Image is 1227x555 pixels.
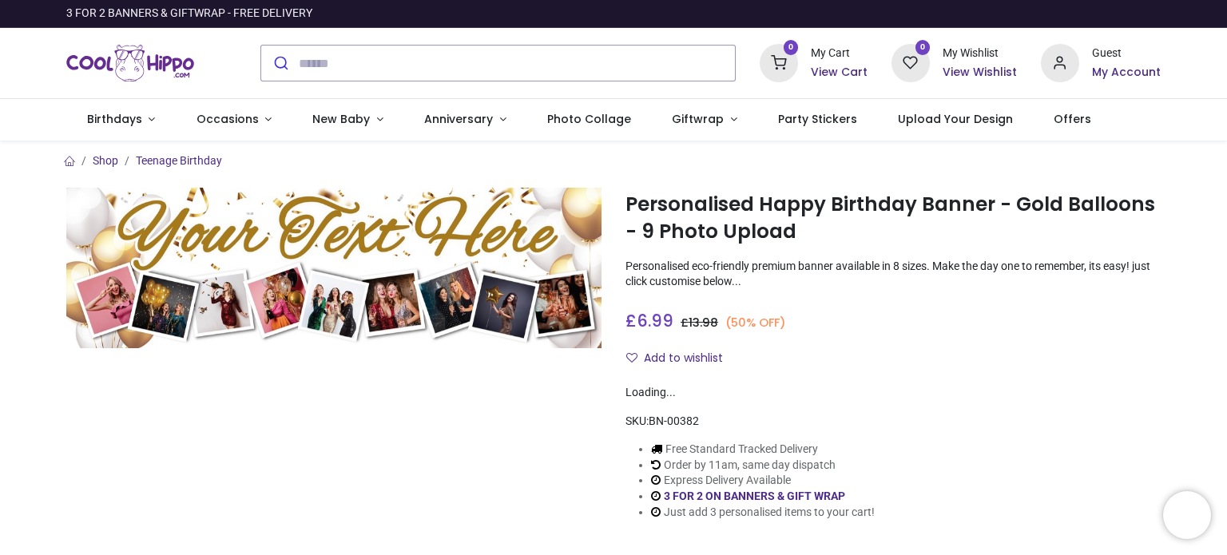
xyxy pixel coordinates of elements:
[811,46,868,61] div: My Cart
[136,154,222,167] a: Teenage Birthday
[93,154,118,167] a: Shop
[424,111,493,127] span: Anniversary
[943,46,1017,61] div: My Wishlist
[403,99,526,141] a: Anniversary
[625,259,1161,290] p: Personalised eco-friendly premium banner available in 8 sizes. Make the day one to remember, its ...
[176,99,292,141] a: Occasions
[197,111,259,127] span: Occasions
[681,315,718,331] span: £
[651,99,757,141] a: Giftwrap
[725,315,786,331] small: (50% OFF)
[637,309,673,332] span: 6.99
[943,65,1017,81] a: View Wishlist
[626,352,637,363] i: Add to wishlist
[625,345,737,372] button: Add to wishlistAdd to wishlist
[66,6,312,22] div: 3 FOR 2 BANNERS & GIFTWRAP - FREE DELIVERY
[651,442,875,458] li: Free Standard Tracked Delivery
[261,46,299,81] button: Submit
[547,111,631,127] span: Photo Collage
[898,111,1013,127] span: Upload Your Design
[664,490,845,502] a: 3 FOR 2 ON BANNERS & GIFT WRAP
[1054,111,1091,127] span: Offers
[811,65,868,81] a: View Cart
[891,56,930,69] a: 0
[649,414,699,427] span: BN-00382
[825,6,1161,22] iframe: Customer reviews powered by Trustpilot
[1092,46,1161,61] div: Guest
[66,99,176,141] a: Birthdays
[625,414,1161,430] div: SKU:
[625,191,1161,246] h1: Personalised Happy Birthday Banner - Gold Balloons - 9 Photo Upload
[651,505,875,521] li: Just add 3 personalised items to your cart!
[784,40,799,55] sup: 0
[778,111,857,127] span: Party Stickers
[312,111,370,127] span: New Baby
[292,99,404,141] a: New Baby
[87,111,142,127] span: Birthdays
[760,56,798,69] a: 0
[672,111,724,127] span: Giftwrap
[625,309,673,332] span: £
[66,41,194,85] a: Logo of Cool Hippo
[66,41,194,85] img: Cool Hippo
[651,473,875,489] li: Express Delivery Available
[1163,491,1211,539] iframe: Brevo live chat
[66,188,602,348] img: Personalised Happy Birthday Banner - Gold Balloons - 9 Photo Upload
[625,385,1161,401] div: Loading...
[915,40,931,55] sup: 0
[689,315,718,331] span: 13.98
[651,458,875,474] li: Order by 11am, same day dispatch
[1092,65,1161,81] a: My Account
